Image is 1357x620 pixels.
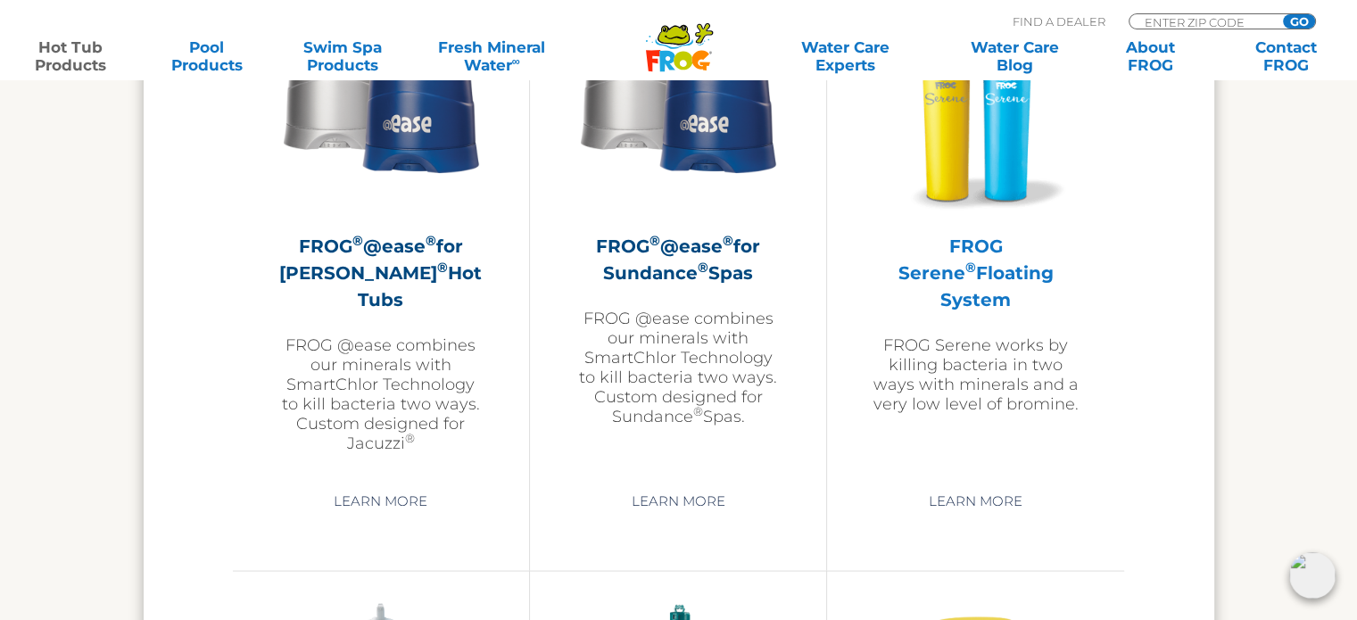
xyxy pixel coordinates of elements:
[18,38,123,74] a: Hot TubProducts
[277,335,484,452] p: FROG @ease combines our minerals with SmartChlor Technology to kill bacteria two ways. Custom des...
[405,430,415,444] sup: ®
[1283,14,1315,29] input: GO
[723,231,733,248] sup: ®
[426,38,558,74] a: Fresh MineralWater∞
[610,484,745,517] a: Learn More
[1289,552,1336,599] img: openIcon
[352,231,363,248] sup: ®
[277,232,484,312] h2: FROG @ease for [PERSON_NAME] Hot Tubs
[277,7,484,214] img: Sundance-cartridges-2-300x300.png
[575,308,782,426] p: FROG @ease combines our minerals with SmartChlor Technology to kill bacteria two ways. Custom des...
[965,258,976,275] sup: ®
[277,7,484,471] a: FROG®@ease®for [PERSON_NAME]®Hot TubsFROG @ease combines our minerals with SmartChlor Technology ...
[575,7,782,214] img: Sundance-cartridges-2-300x300.png
[313,484,448,517] a: Learn More
[575,7,782,471] a: FROG®@ease®for Sundance®SpasFROG @ease combines our minerals with SmartChlor Technology to kill b...
[511,54,519,68] sup: ∞
[426,231,436,248] sup: ®
[873,7,1080,214] img: hot-tub-product-serene-floater-300x300.png
[872,335,1080,413] p: FROG Serene works by killing bacteria in two ways with minerals and a very low level of bromine.
[575,232,782,285] h2: FROG @ease for Sundance Spas
[872,7,1080,471] a: FROG Serene®Floating SystemFROG Serene works by killing bacteria in two ways with minerals and a ...
[1013,13,1105,29] p: Find A Dealer
[698,258,708,275] sup: ®
[650,231,660,248] sup: ®
[1097,38,1203,74] a: AboutFROG
[437,258,448,275] sup: ®
[908,484,1043,517] a: Learn More
[1143,14,1263,29] input: Zip Code Form
[290,38,395,74] a: Swim SpaProducts
[962,38,1067,74] a: Water CareBlog
[692,403,702,417] sup: ®
[872,232,1080,312] h2: FROG Serene Floating System
[759,38,931,74] a: Water CareExperts
[153,38,259,74] a: PoolProducts
[1234,38,1339,74] a: ContactFROG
